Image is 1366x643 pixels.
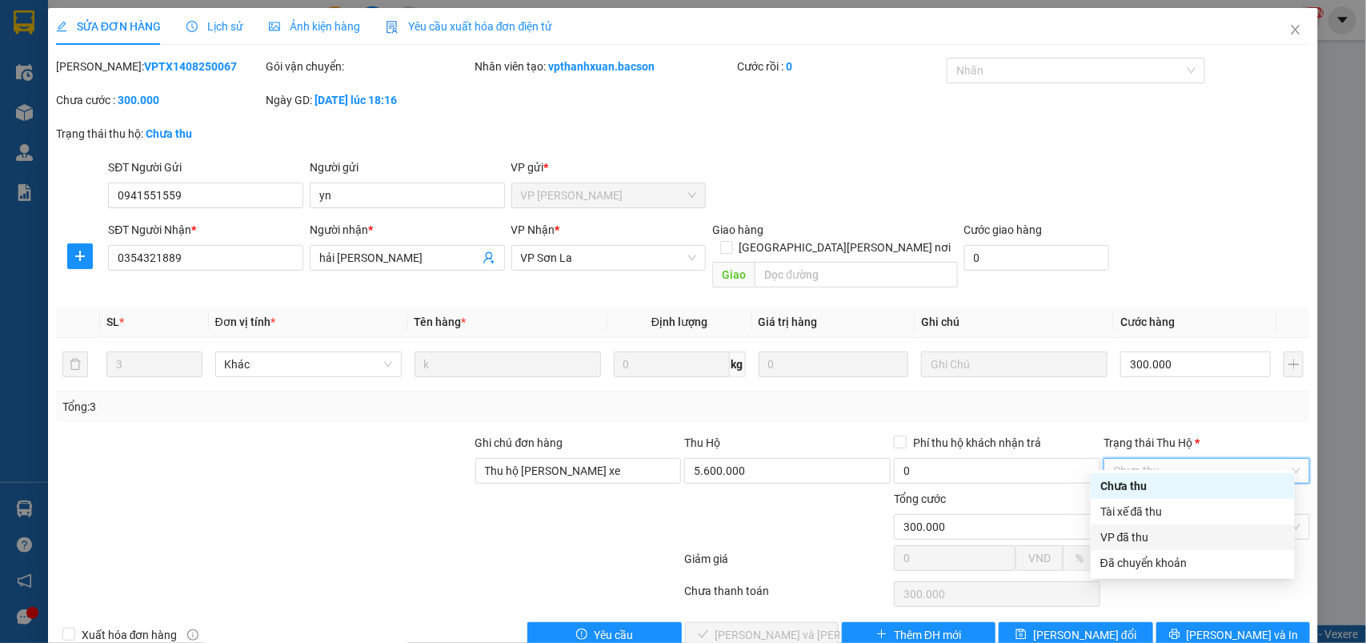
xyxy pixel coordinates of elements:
button: plus [1284,352,1304,377]
span: exclamation-circle [576,629,587,641]
th: Ghi chú [915,307,1114,338]
b: Chưa thu [146,127,192,140]
span: Yêu cầu xuất hóa đơn điện tử [386,20,553,33]
label: Ghi chú đơn hàng [475,436,563,449]
div: Chưa thu [1100,477,1285,495]
span: Ảnh kiện hàng [269,20,360,33]
span: VND [1028,552,1051,565]
span: VP Sơn La [521,246,697,270]
div: [PERSON_NAME]: [56,58,262,75]
span: Tên hàng [415,315,467,328]
span: picture [269,21,280,32]
span: info-circle [187,629,198,641]
span: plus [68,250,92,263]
span: edit [56,21,67,32]
span: % [1076,552,1084,565]
div: Ngày GD: [266,91,472,109]
span: plus [876,629,887,641]
b: 300.000 [118,94,159,106]
span: SỬA ĐƠN HÀNG [56,20,161,33]
div: Chưa cước : [56,91,262,109]
input: Ghi Chú [921,352,1108,377]
span: VP Thanh Xuân [521,183,697,207]
button: Close [1273,8,1318,53]
div: SĐT Người Gửi [108,159,303,176]
span: close [1289,23,1302,36]
span: user-add [483,251,495,264]
span: Giao [712,262,755,287]
span: SL [106,315,119,328]
input: Cước giao hàng [964,245,1109,271]
div: VP đã thu [1091,524,1295,550]
span: Thu Hộ [684,436,720,449]
input: Dọc đường [755,262,958,287]
span: Cước hàng [1120,315,1175,328]
span: Tổng cước [894,492,946,505]
span: Giá trị hàng [759,315,818,328]
div: Người nhận [310,221,505,239]
div: Cước rồi : [737,58,943,75]
div: Trạng thái thu hộ: [56,125,314,143]
div: SĐT Người Nhận [108,221,303,239]
div: Người gửi [310,159,505,176]
span: Khác [225,352,392,376]
span: clock-circle [186,21,198,32]
span: kg [730,352,746,377]
span: Lịch sử [186,20,243,33]
b: [DATE] lúc 18:16 [314,94,397,106]
button: delete [62,352,88,377]
div: Chưa thanh toán [683,582,893,610]
div: Giảm giá [683,550,893,578]
span: Chưa thu [1113,459,1300,483]
b: VPTX1408250067 [144,60,237,73]
span: Định lượng [651,315,707,328]
div: VP đã thu [1100,528,1285,546]
span: printer [1169,629,1180,641]
div: Đã chuyển khoản [1091,550,1295,576]
span: Phí thu hộ khách nhận trả [907,434,1048,452]
div: Tài xế đã thu [1091,499,1295,524]
span: save [1015,629,1027,641]
img: icon [386,21,399,34]
div: Đã chuyển khoản [1100,554,1285,572]
div: Trạng thái Thu Hộ [1104,434,1310,452]
b: 0 [786,60,792,73]
div: Gói vận chuyển: [266,58,472,75]
span: Giao hàng [712,223,763,236]
div: Tài xế đã thu [1100,503,1285,520]
span: [GEOGRAPHIC_DATA][PERSON_NAME] nơi [733,239,958,256]
span: Đơn vị tính [215,315,275,328]
b: vpthanhxuan.bacson [549,60,655,73]
div: Tổng: 3 [62,398,528,416]
input: Ghi chú đơn hàng [475,458,682,484]
label: Cước giao hàng [964,223,1043,236]
div: Chưa thu [1091,473,1295,499]
span: VP Nhận [511,223,555,236]
input: VD: Bàn, Ghế [415,352,601,377]
div: Nhân viên tạo: [475,58,734,75]
input: 0 [759,352,909,377]
button: plus [67,243,93,269]
div: VP gửi [511,159,707,176]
